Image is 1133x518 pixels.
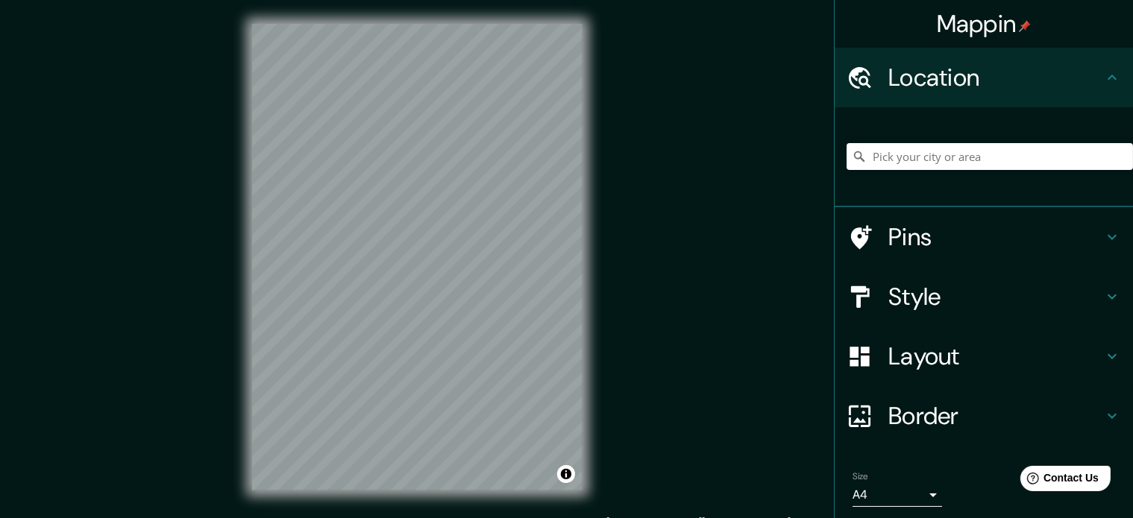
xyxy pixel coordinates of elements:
[853,483,942,507] div: A4
[1019,20,1031,32] img: pin-icon.png
[937,9,1032,39] h4: Mappin
[847,143,1133,170] input: Pick your city or area
[853,470,868,483] label: Size
[835,48,1133,107] div: Location
[1000,460,1117,502] iframe: Help widget launcher
[835,386,1133,446] div: Border
[835,267,1133,326] div: Style
[888,341,1103,371] h4: Layout
[888,282,1103,312] h4: Style
[835,207,1133,267] div: Pins
[888,401,1103,431] h4: Border
[557,465,575,483] button: Toggle attribution
[835,326,1133,386] div: Layout
[888,222,1103,252] h4: Pins
[252,24,583,490] canvas: Map
[888,63,1103,92] h4: Location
